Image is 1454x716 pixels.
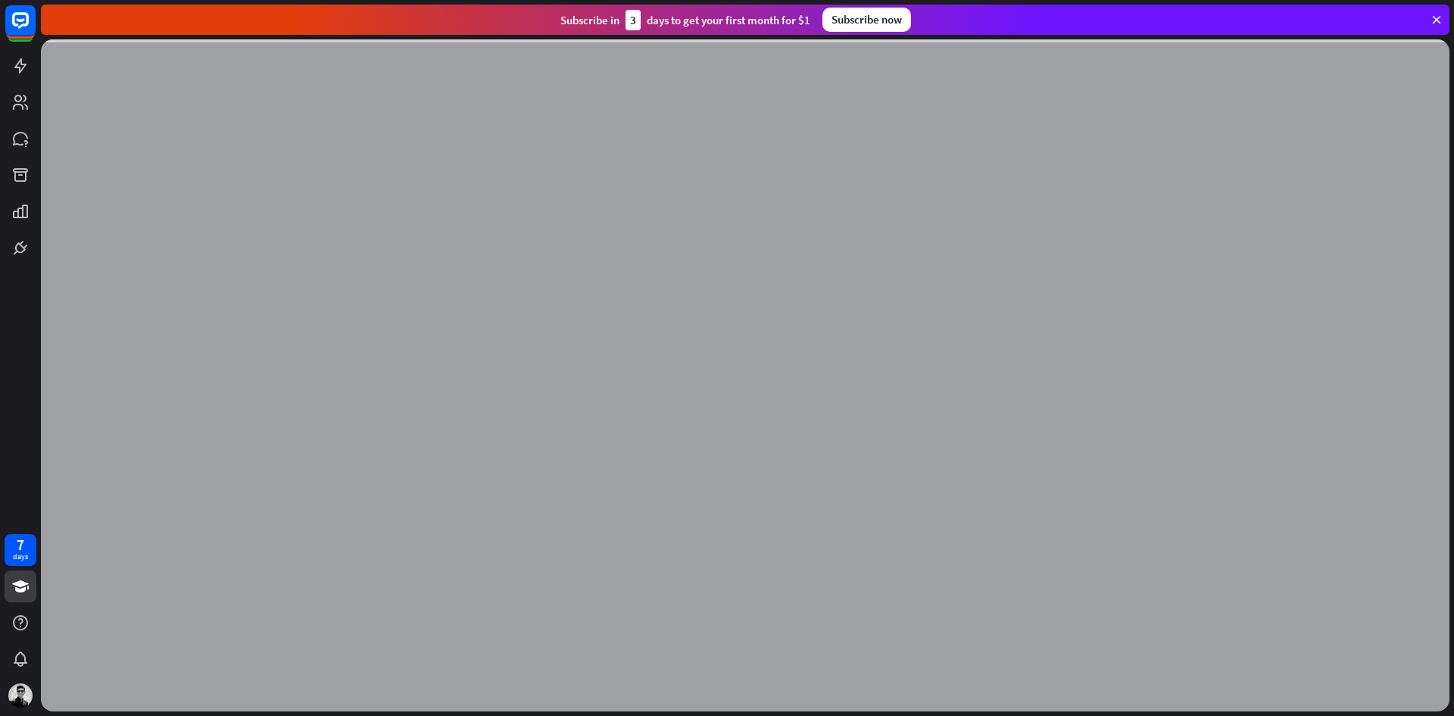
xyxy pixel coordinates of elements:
[626,10,641,30] div: 3
[560,10,810,30] div: Subscribe in days to get your first month for $1
[13,552,28,562] div: days
[5,534,36,566] a: 7 days
[822,8,911,32] div: Subscribe now
[17,538,24,552] div: 7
